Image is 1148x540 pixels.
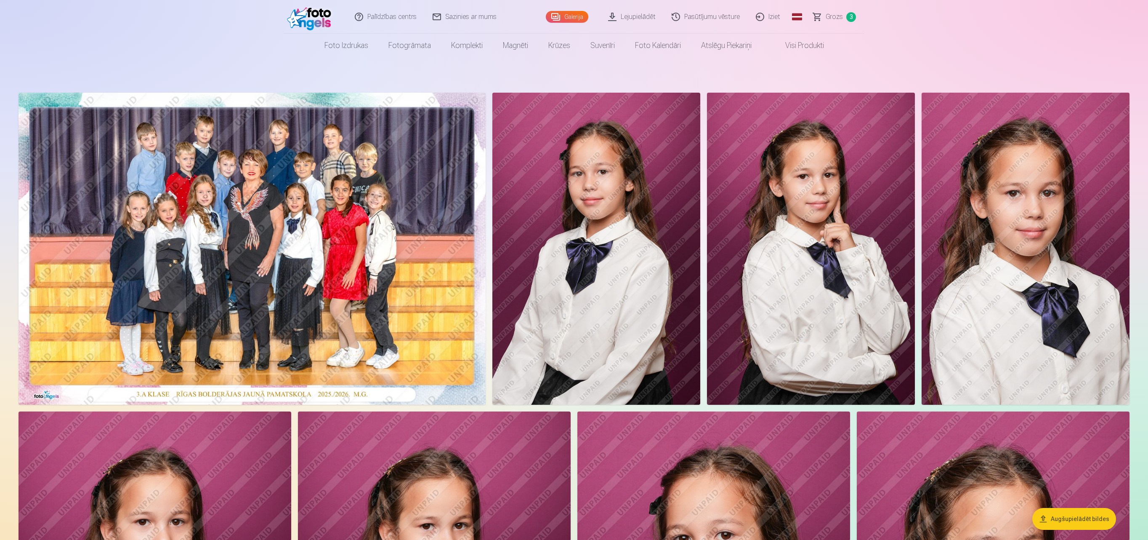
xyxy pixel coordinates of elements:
[493,34,538,57] a: Magnēti
[538,34,580,57] a: Krūzes
[441,34,493,57] a: Komplekti
[580,34,625,57] a: Suvenīri
[287,3,335,30] img: /fa1
[378,34,441,57] a: Fotogrāmata
[691,34,762,57] a: Atslēgu piekariņi
[314,34,378,57] a: Foto izdrukas
[762,34,834,57] a: Visi produkti
[625,34,691,57] a: Foto kalendāri
[826,12,843,22] span: Grozs
[1032,508,1116,530] button: Augšupielādēt bildes
[546,11,588,23] a: Galerija
[846,12,856,22] span: 3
